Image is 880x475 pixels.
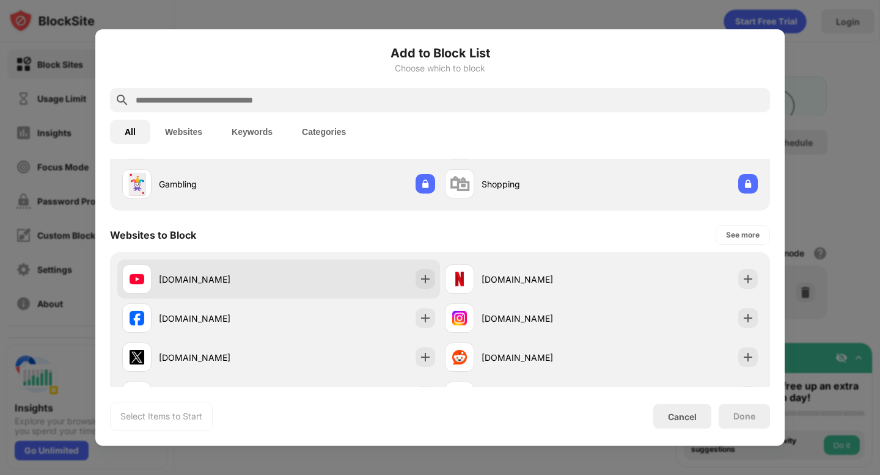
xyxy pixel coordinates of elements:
img: favicons [130,311,144,325]
div: Cancel [668,412,697,422]
img: favicons [452,311,467,325]
div: [DOMAIN_NAME] [482,351,601,364]
div: Websites to Block [110,229,196,241]
div: Done [733,412,755,421]
img: favicons [130,272,144,286]
img: favicons [130,350,144,364]
div: Choose which to block [110,63,770,73]
div: 🛍 [449,172,470,197]
button: All [110,120,150,144]
img: favicons [452,350,467,364]
div: Shopping [482,178,601,190]
button: Websites [150,120,217,144]
div: [DOMAIN_NAME] [482,273,601,286]
button: Keywords [217,120,287,144]
div: [DOMAIN_NAME] [159,273,279,286]
img: favicons [452,272,467,286]
div: [DOMAIN_NAME] [482,312,601,325]
div: [DOMAIN_NAME] [159,351,279,364]
img: search.svg [115,93,130,107]
div: Gambling [159,178,279,190]
div: [DOMAIN_NAME] [159,312,279,325]
div: 🃏 [124,172,150,197]
div: Select Items to Start [120,410,202,422]
button: Categories [287,120,361,144]
h6: Add to Block List [110,44,770,62]
div: See more [726,229,760,241]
